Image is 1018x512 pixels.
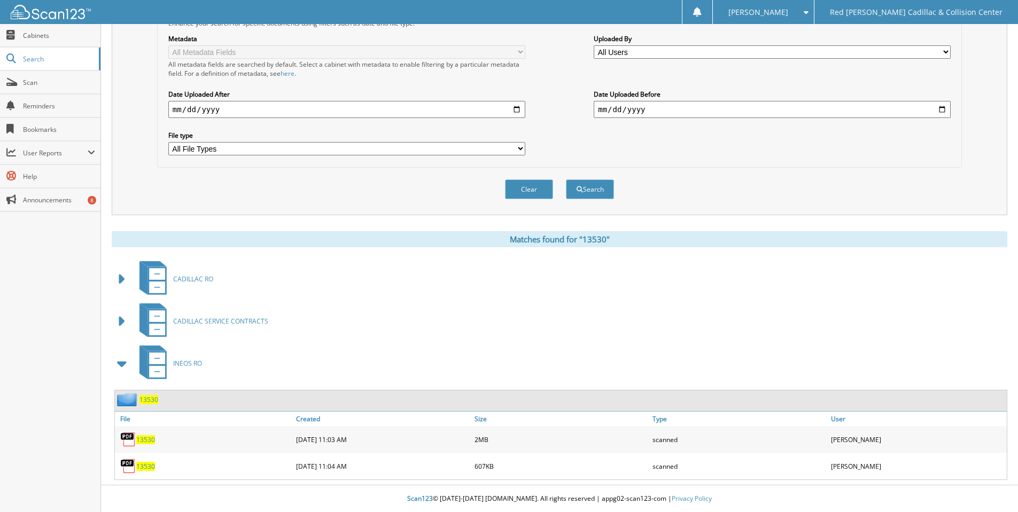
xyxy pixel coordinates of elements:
label: Date Uploaded Before [594,90,951,99]
a: User [828,412,1007,426]
img: scan123-logo-white.svg [11,5,91,19]
input: start [168,101,525,118]
a: here [281,69,294,78]
span: CADILLAC RO [173,274,213,283]
div: 2MB [472,429,650,450]
div: Matches found for "13530" [112,231,1007,247]
span: INEOS RO [173,359,202,368]
img: PDF.png [120,458,136,474]
input: end [594,101,951,118]
span: Scan123 [407,494,433,503]
span: Cabinets [23,31,95,40]
label: Uploaded By [594,34,951,43]
div: © [DATE]-[DATE] [DOMAIN_NAME]. All rights reserved | appg02-scan123-com | [101,486,1018,512]
label: Date Uploaded After [168,90,525,99]
label: Metadata [168,34,525,43]
a: INEOS RO [133,342,202,384]
button: Search [566,179,614,199]
img: folder2.png [117,393,139,406]
div: 607KB [472,455,650,477]
span: Search [23,54,94,64]
span: [PERSON_NAME] [728,9,788,15]
a: 13530 [139,395,158,404]
a: 13530 [136,435,155,444]
div: 8 [88,196,96,204]
a: File [115,412,293,426]
a: Created [293,412,472,426]
div: scanned [650,429,828,450]
div: [PERSON_NAME] [828,455,1007,477]
a: Size [472,412,650,426]
a: 13530 [136,462,155,471]
a: CADILLAC RO [133,258,213,300]
span: Red [PERSON_NAME] Cadillac & Collision Center [830,9,1003,15]
span: Reminders [23,101,95,111]
div: [PERSON_NAME] [828,429,1007,450]
span: Announcements [23,195,95,204]
a: CADILLAC SERVICE CONTRACTS [133,300,268,342]
span: CADILLAC SERVICE CONTRACTS [173,317,268,326]
img: PDF.png [120,431,136,447]
div: [DATE] 11:03 AM [293,429,472,450]
div: All metadata fields are searched by default. Select a cabinet with metadata to enable filtering b... [168,60,525,78]
button: Clear [505,179,553,199]
span: User Reports [23,148,88,157]
div: [DATE] 11:04 AM [293,455,472,477]
a: Type [650,412,828,426]
span: Bookmarks [23,125,95,134]
span: Scan [23,78,95,87]
a: Privacy Policy [672,494,712,503]
label: File type [168,131,525,140]
div: scanned [650,455,828,477]
span: Help [23,172,95,181]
